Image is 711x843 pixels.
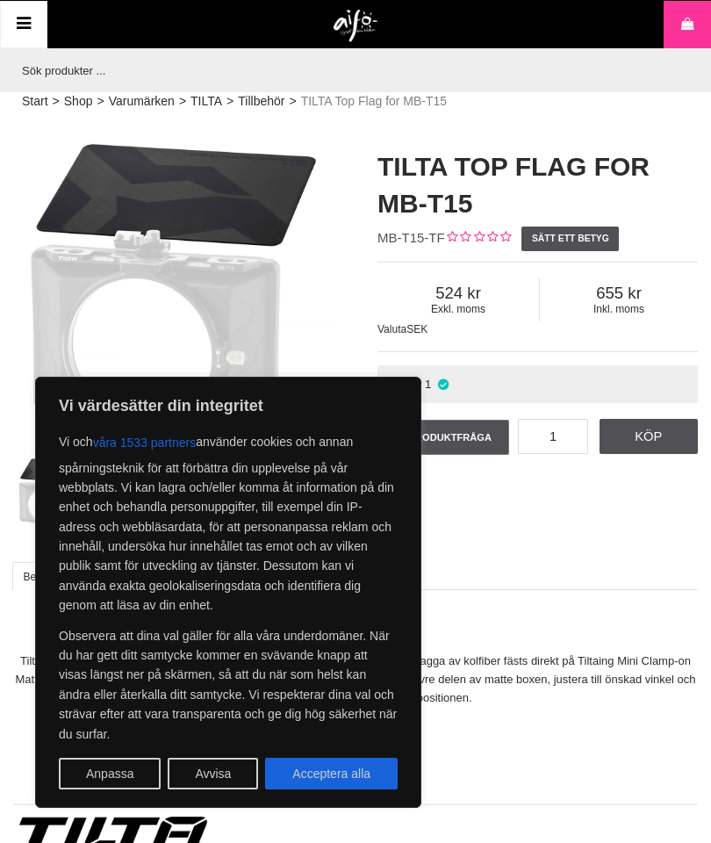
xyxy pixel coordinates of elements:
[53,92,60,111] span: >
[13,48,689,92] input: Sök produkter ...
[59,395,398,416] p: Vi värdesätter din integritet
[64,92,93,111] a: Shop
[59,427,398,616] p: Vi och använder cookies och annan spårningsteknik för att förbättra din upplevelse på vår webbpla...
[226,92,233,111] span: >
[13,725,698,743] h4: Specifikationer
[168,758,258,789] button: Avvisa
[377,323,406,335] span: Valuta
[12,562,89,590] a: Beskrivning
[435,378,450,391] i: I lager
[377,420,509,455] a: Produktfråga
[406,323,427,335] span: SEK
[445,229,511,248] div: Kundbetyg: 0
[540,284,698,303] span: 655
[179,92,186,111] span: >
[377,230,445,245] span: MB-T15-TF
[190,92,222,111] a: TILTA
[377,303,539,315] span: Exkl. moms
[59,626,398,744] p: Observera att dina val gäller för alla våra underdomäner. När du har gett ditt samtycke kommer en...
[377,148,698,222] h1: TILTA Top Flag for MB-T15
[22,92,48,111] a: Start
[13,652,698,707] p: Tilta Övre Flagga / Motljusskydd för MB-T15, Mini Clamp-on Matt Box. Denna flagga av kolfiber fäs...
[109,92,175,111] a: Varumärken
[334,10,378,43] img: logo.png
[377,284,539,303] span: 524
[425,378,431,391] span: 1
[97,92,104,111] span: >
[390,378,422,391] span: I lager
[15,456,90,530] img: Tilta Top Flag for MB-T15
[289,92,296,111] span: >
[13,619,698,641] h2: Beskrivning
[540,303,698,315] span: Inkl. moms
[93,427,197,458] button: våra 1533 partners
[238,92,284,111] a: Tillbehör
[600,419,699,454] a: Köp
[301,92,448,111] span: TILTA Top Flag for MB-T15
[521,227,619,251] a: Sätt ett betyg
[59,758,161,789] button: Anpassa
[35,377,421,808] div: Vi värdesätter din integritet
[265,758,398,789] button: Acceptera alla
